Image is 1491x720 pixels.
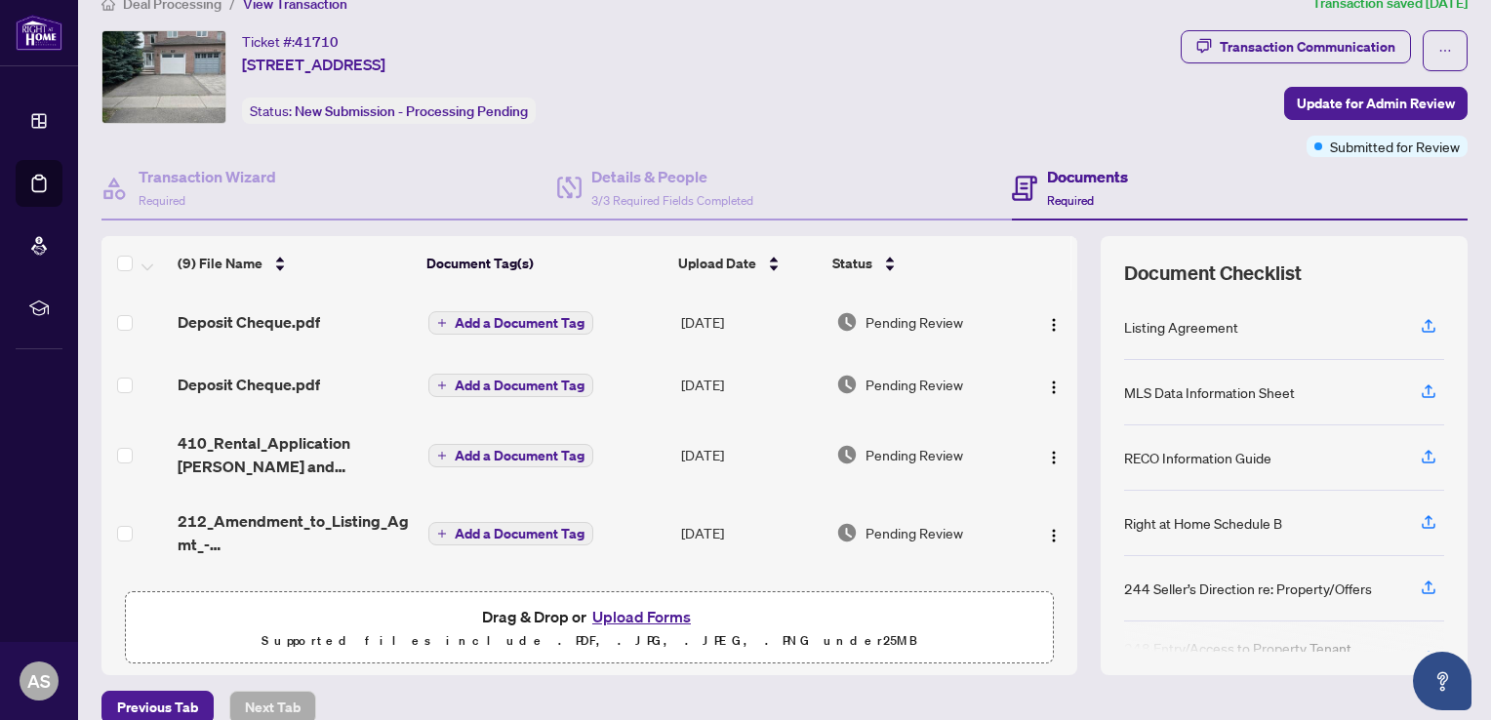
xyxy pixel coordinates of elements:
span: 212_Amendment_to_Listing_Agmt_-_Authority_to_Offer_for_Lease_-_Price_-_B_-_PropTx-[PERSON_NAME].pdf [178,509,413,556]
div: Listing Agreement [1124,316,1238,338]
img: Logo [1046,380,1062,395]
div: Status: [242,98,536,124]
button: Add a Document Tag [428,444,593,467]
span: Add a Document Tag [455,316,584,330]
button: Add a Document Tag [428,310,593,336]
button: Logo [1038,306,1069,338]
span: Pending Review [866,522,963,543]
span: Submitted for Review [1330,136,1460,157]
span: plus [437,529,447,539]
th: Upload Date [670,236,825,291]
span: plus [437,380,447,390]
span: Add a Document Tag [455,449,584,462]
span: [STREET_ADDRESS] [242,53,385,76]
button: Logo [1038,439,1069,470]
button: Add a Document Tag [428,522,593,545]
td: [DATE] [673,416,828,494]
td: [DATE] [673,494,828,572]
img: Document Status [836,374,858,395]
span: New Submission - Processing Pending [295,102,528,120]
button: Logo [1038,517,1069,548]
img: Document Status [836,311,858,333]
div: Ticket #: [242,30,339,53]
button: Add a Document Tag [428,373,593,398]
span: Pending Review [866,444,963,465]
span: Document Checklist [1124,260,1302,287]
button: Logo [1038,369,1069,400]
span: Add a Document Tag [455,379,584,392]
span: Pending Review [866,374,963,395]
td: [DATE] [673,572,828,650]
img: Logo [1046,317,1062,333]
span: Required [139,193,185,208]
span: plus [437,318,447,328]
span: Status [832,253,872,274]
span: Upload Date [678,253,756,274]
button: Add a Document Tag [428,521,593,546]
span: ellipsis [1438,44,1452,58]
img: Document Status [836,522,858,543]
img: Logo [1046,450,1062,465]
th: Document Tag(s) [419,236,670,291]
span: Drag & Drop orUpload FormsSupported files include .PDF, .JPG, .JPEG, .PNG under25MB [126,592,1053,664]
span: Drag & Drop or [482,604,697,629]
img: IMG-N12243478_1.jpg [102,31,225,123]
span: plus [437,451,447,460]
th: Status [825,236,1017,291]
button: Add a Document Tag [428,311,593,335]
button: Upload Forms [586,604,697,629]
span: Deposit Cheque.pdf [178,373,320,396]
button: Open asap [1413,652,1471,710]
td: [DATE] [673,291,828,353]
span: 41710 [295,33,339,51]
button: Transaction Communication [1181,30,1411,63]
button: Add a Document Tag [428,443,593,468]
h4: Documents [1047,165,1128,188]
button: Add a Document Tag [428,374,593,397]
img: Document Status [836,444,858,465]
span: Deposit Cheque.pdf [178,310,320,334]
span: Required [1047,193,1094,208]
span: Pending Review [866,311,963,333]
div: Transaction Communication [1220,31,1395,62]
img: Logo [1046,528,1062,543]
h4: Transaction Wizard [139,165,276,188]
div: Right at Home Schedule B [1124,512,1282,534]
span: Add a Document Tag [455,527,584,540]
button: Update for Admin Review [1284,87,1468,120]
span: Update for Admin Review [1297,88,1455,119]
h4: Details & People [591,165,753,188]
p: Supported files include .PDF, .JPG, .JPEG, .PNG under 25 MB [138,629,1041,653]
img: logo [16,15,62,51]
td: [DATE] [673,353,828,416]
div: RECO Information Guide [1124,447,1271,468]
th: (9) File Name [170,236,420,291]
div: MLS Data Information Sheet [1124,381,1295,403]
span: 410_Rental_Application [PERSON_NAME] and [PERSON_NAME].pdf [178,431,413,478]
span: (9) File Name [178,253,262,274]
div: 244 Seller’s Direction re: Property/Offers [1124,578,1372,599]
span: 3/3 Required Fields Completed [591,193,753,208]
span: AS [27,667,51,695]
